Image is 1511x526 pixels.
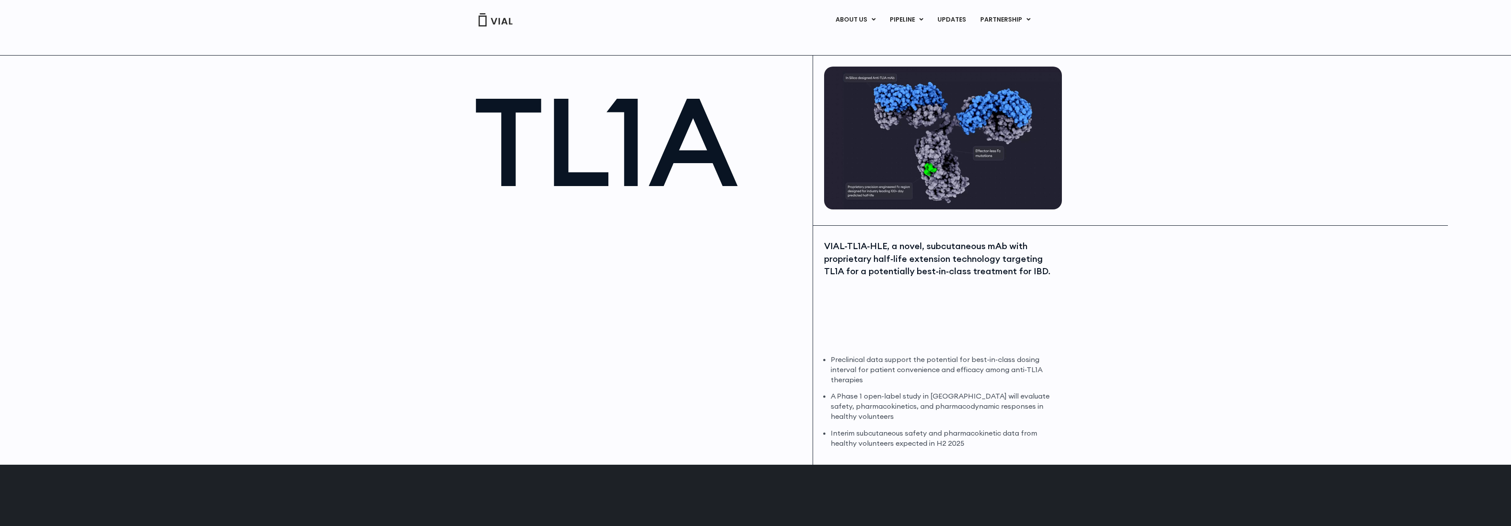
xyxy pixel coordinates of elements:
li: Interim subcutaneous safety and pharmacokinetic data from healthy volunteers expected in H2 2025 [831,428,1060,448]
a: ABOUT USMenu Toggle [829,12,882,27]
a: UPDATES [930,12,973,27]
li: A Phase 1 open-label study in [GEOGRAPHIC_DATA] will evaluate safety, pharmacokinetics, and pharm... [831,391,1060,422]
img: TL1A antibody diagram. [824,67,1062,209]
div: VIAL-TL1A-HLE, a novel, subcutaneous mAb with proprietary half-life extension technology targetin... [824,240,1060,278]
img: Vial Logo [478,13,513,26]
h1: TL1A [474,80,804,203]
li: Preclinical data support the potential for best-in-class dosing interval for patient convenience ... [831,354,1060,385]
a: PARTNERSHIPMenu Toggle [973,12,1038,27]
a: PIPELINEMenu Toggle [883,12,930,27]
